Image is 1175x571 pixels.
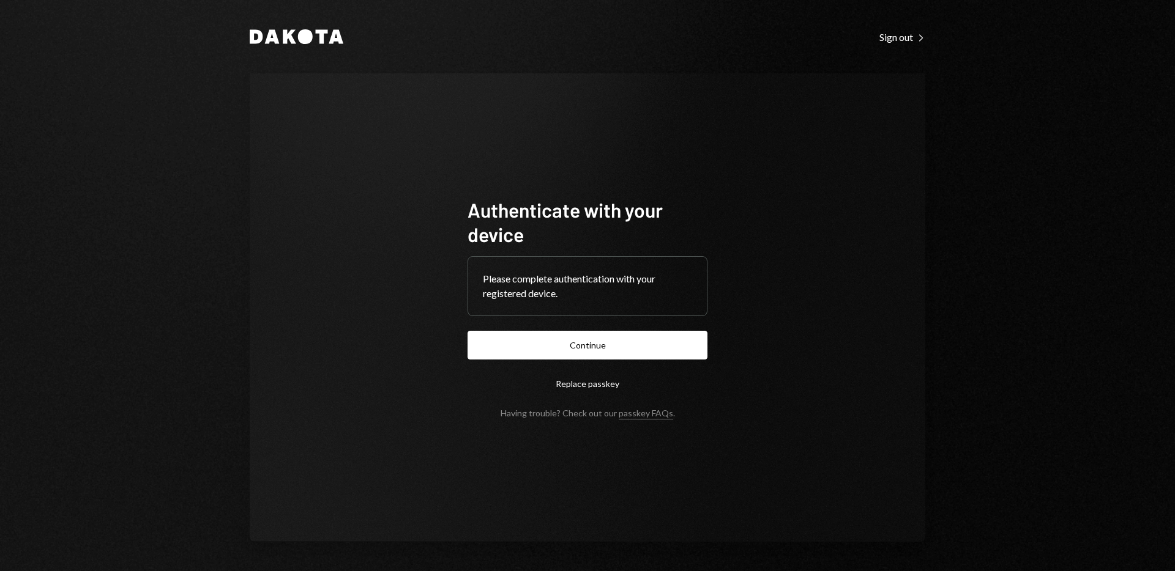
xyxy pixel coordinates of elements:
[879,30,925,43] a: Sign out
[483,271,692,301] div: Please complete authentication with your registered device.
[468,369,707,398] button: Replace passkey
[879,31,925,43] div: Sign out
[468,197,707,246] h1: Authenticate with your device
[501,408,675,418] div: Having trouble? Check out our .
[468,331,707,359] button: Continue
[619,408,673,419] a: passkey FAQs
